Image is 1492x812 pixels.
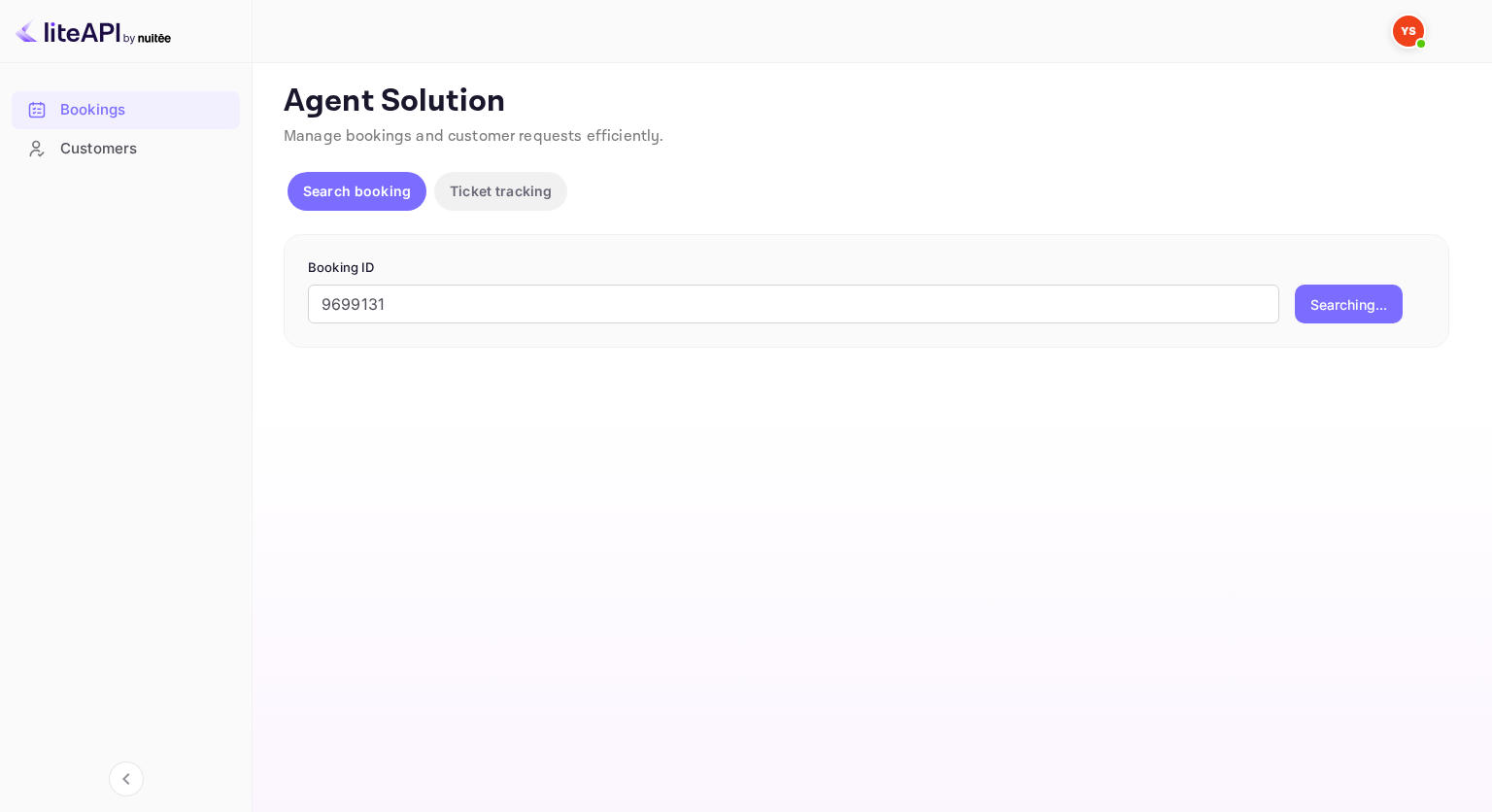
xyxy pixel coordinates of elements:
[1393,16,1424,47] img: Yandex Support
[12,130,240,168] div: Customers
[16,16,171,47] img: LiteAPI logo
[303,181,411,201] p: Search booking
[1295,285,1403,323] button: Searching...
[308,258,1425,278] p: Booking ID
[12,91,240,129] div: Bookings
[12,130,240,166] a: Customers
[60,99,230,121] div: Bookings
[60,138,230,160] div: Customers
[284,126,664,147] span: Manage bookings and customer requests efficiently.
[284,83,1457,121] p: Agent Solution
[109,761,144,796] button: Collapse navigation
[12,91,240,127] a: Bookings
[308,285,1279,323] input: Enter Booking ID (e.g., 63782194)
[450,181,552,201] p: Ticket tracking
